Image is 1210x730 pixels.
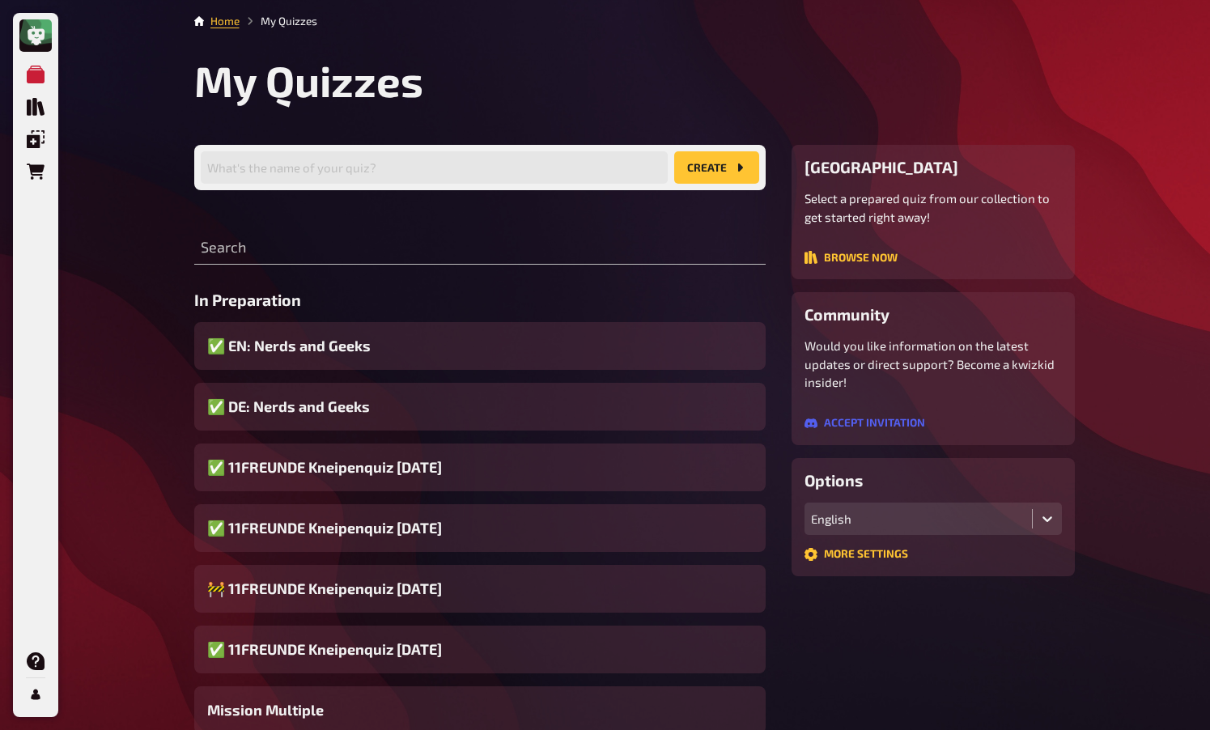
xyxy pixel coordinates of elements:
[207,699,324,721] span: Mission Multiple
[805,251,898,264] button: Browse now
[240,13,317,29] li: My Quizzes
[805,158,1062,176] h3: [GEOGRAPHIC_DATA]
[194,565,766,613] a: 🚧 11FREUNDE Kneipenquiz [DATE]
[194,322,766,370] a: ✅ EN: Nerds and Geeks
[207,578,442,600] span: 🚧 11FREUNDE Kneipenquiz [DATE]
[811,511,1025,526] div: English
[194,383,766,431] a: ✅ DE: Nerds and Geeks
[194,291,766,309] h3: In Preparation
[207,517,442,539] span: ✅ 11FREUNDE Kneipenquiz [DATE]
[805,418,925,432] a: Accept invitation
[805,189,1062,226] p: Select a prepared quiz from our collection to get started right away!
[805,548,908,561] button: More settings
[805,471,1062,490] h3: Options
[194,55,1075,106] h1: My Quizzes
[194,444,766,491] a: ✅ 11FREUNDE Kneipenquiz [DATE]
[674,151,759,184] button: create
[207,639,442,660] span: ✅ 11FREUNDE Kneipenquiz [DATE]
[207,456,442,478] span: ✅ 11FREUNDE Kneipenquiz [DATE]
[207,396,370,418] span: ✅ DE: Nerds and Geeks
[210,15,240,28] a: Home
[194,626,766,673] a: ✅ 11FREUNDE Kneipenquiz [DATE]
[805,305,1062,324] h3: Community
[207,335,371,357] span: ✅ EN: Nerds and Geeks
[201,151,668,184] input: What's the name of your quiz?
[805,549,908,563] a: More settings
[805,417,925,430] button: Accept invitation
[210,13,240,29] li: Home
[194,504,766,552] a: ✅ 11FREUNDE Kneipenquiz [DATE]
[805,337,1062,392] p: Would you like information on the latest updates or direct support? Become a kwizkid insider!
[805,252,898,266] a: Browse now
[194,232,766,265] input: Search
